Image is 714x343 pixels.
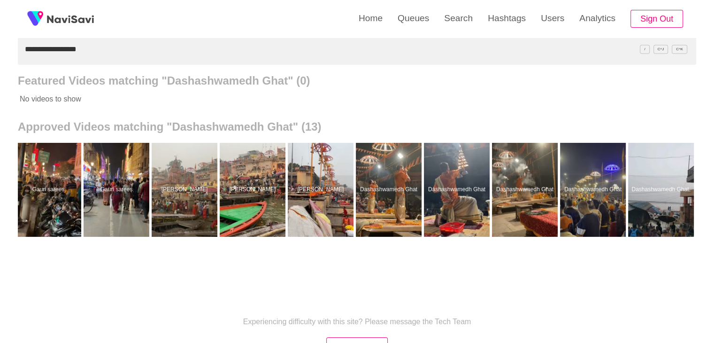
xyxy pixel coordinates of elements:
[84,143,152,237] a: Gauri sareesGauri sarees
[220,143,288,237] a: [PERSON_NAME]Dr. Rajendra Prasad Ghat
[628,143,696,237] a: Dashashwamedh Ghat.Dashashwamedh Ghat.
[672,45,687,54] span: C^K
[23,7,47,31] img: fireSpot
[492,143,560,237] a: Dashashwamedh GhatDashashwamedh Ghat
[18,120,696,133] h2: Approved Videos matching "Dashashwamedh Ghat" (13)
[653,45,668,54] span: C^J
[152,143,220,237] a: [PERSON_NAME]Dr. Rajendra Prasad Ghat
[424,143,492,237] a: Dashashwamedh GhatDashashwamedh Ghat
[640,45,649,54] span: /
[15,143,84,237] a: Gauri sareesGauri sarees
[47,14,94,23] img: fireSpot
[18,87,628,111] p: No videos to show
[630,10,683,28] button: Sign Out
[18,74,696,87] h2: Featured Videos matching "Dashashwamedh Ghat" (0)
[560,143,628,237] a: Dashashwamedh GhatDashashwamedh Ghat
[288,143,356,237] a: [PERSON_NAME]Dr. Rajendra Prasad Ghat
[243,318,471,326] p: Experiencing difficulty with this site? Please message the Tech Team
[356,143,424,237] a: Dashashwamedh GhatDashashwamedh Ghat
